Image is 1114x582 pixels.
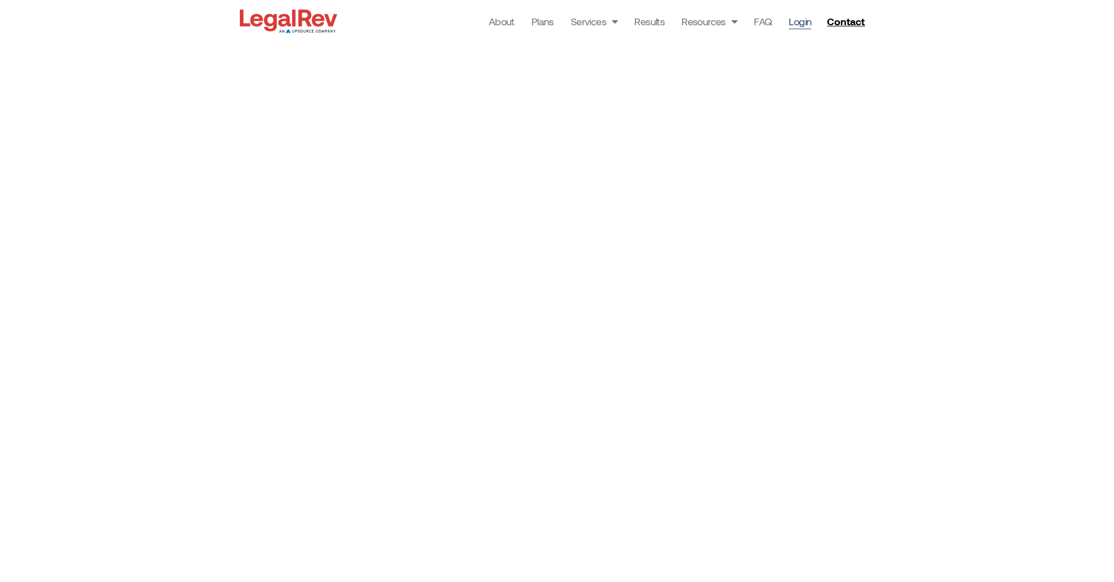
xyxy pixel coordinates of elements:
[822,12,872,30] a: Contact
[681,13,737,29] a: Resources
[531,13,554,29] a: Plans
[634,13,665,29] a: Results
[827,16,865,26] span: Contact
[754,13,772,29] a: FAQ
[789,13,811,29] a: Login
[571,13,618,29] a: Services
[489,13,812,29] nav: Menu
[489,13,515,29] a: About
